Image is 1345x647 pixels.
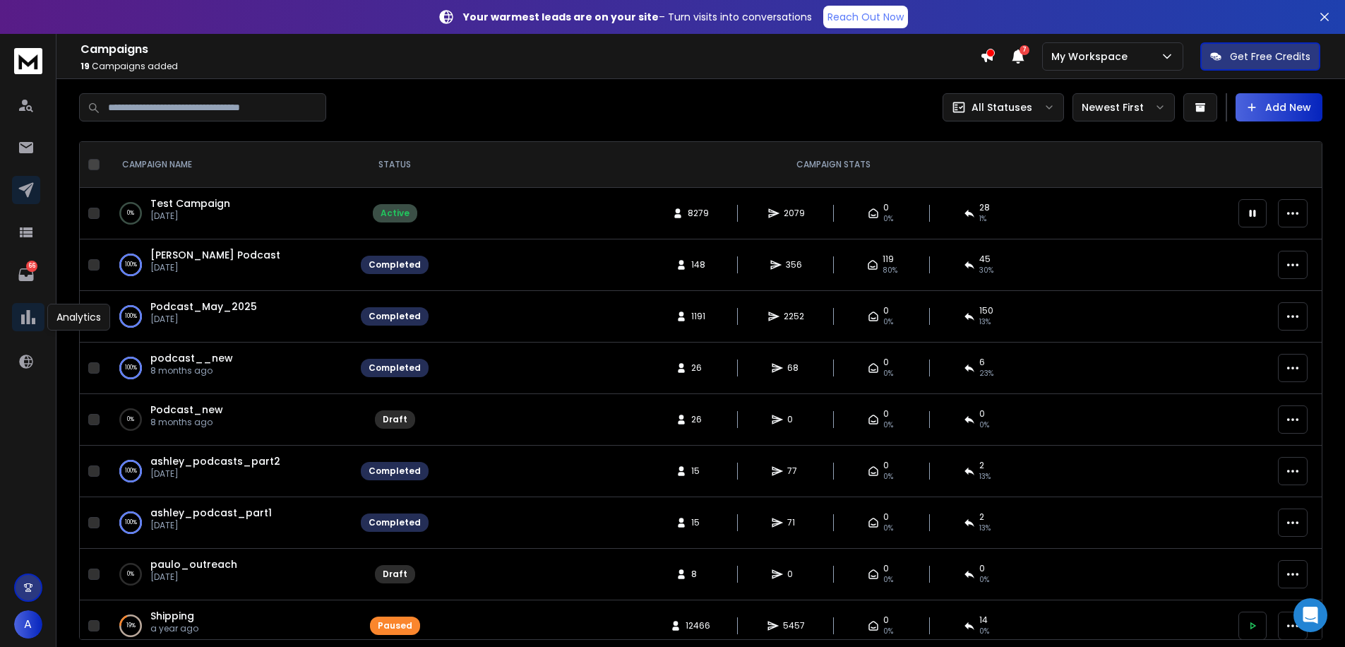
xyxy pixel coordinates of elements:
[150,262,280,273] p: [DATE]
[979,563,985,574] span: 0
[787,465,801,477] span: 77
[1293,598,1327,632] div: Open Intercom Messenger
[979,202,990,213] span: 28
[150,571,237,583] p: [DATE]
[105,446,352,497] td: 100%ashley_podcasts_part2[DATE]
[783,620,805,631] span: 5457
[150,506,272,520] span: ashley_podcast_part1
[150,557,237,571] a: paulo_outreach
[883,523,893,534] span: 0%
[125,309,137,323] p: 100 %
[105,188,352,239] td: 0%Test Campaign[DATE]
[105,239,352,291] td: 100%[PERSON_NAME] Podcast[DATE]
[883,563,889,574] span: 0
[979,368,993,379] span: 23 %
[150,351,233,365] a: podcast__new
[979,213,986,225] span: 1 %
[383,569,407,580] div: Draft
[979,574,989,586] span: 0%
[463,10,659,24] strong: Your warmest leads are on your site
[463,10,812,24] p: – Turn visits into conversations
[150,299,257,314] a: Podcast_May_2025
[979,265,993,276] span: 30 %
[105,142,352,188] th: CAMPAIGN NAME
[784,208,805,219] span: 2079
[383,414,407,425] div: Draft
[883,213,893,225] span: 0%
[979,254,991,265] span: 45
[105,394,352,446] td: 0%Podcast_new8 months ago
[1230,49,1310,64] p: Get Free Credits
[691,465,705,477] span: 15
[26,261,37,272] p: 66
[979,523,991,534] span: 13 %
[787,362,801,374] span: 68
[47,304,110,331] div: Analytics
[883,574,893,586] span: 0%
[105,291,352,343] td: 100%Podcast_May_2025[DATE]
[369,311,421,322] div: Completed
[378,620,412,631] div: Paused
[14,610,42,639] button: A
[150,520,272,531] p: [DATE]
[691,569,705,580] span: 8
[883,471,893,482] span: 0%
[784,311,804,322] span: 2252
[369,465,421,477] div: Completed
[883,265,897,276] span: 80 %
[150,468,280,480] p: [DATE]
[979,420,989,431] span: 0%
[883,305,889,316] span: 0
[686,620,710,631] span: 12466
[972,100,1032,114] p: All Statuses
[979,511,984,523] span: 2
[979,357,985,368] span: 6
[979,408,985,420] span: 0
[883,357,889,368] span: 0
[12,261,40,289] a: 66
[979,471,991,482] span: 13 %
[105,343,352,394] td: 100%podcast__new8 months ago
[150,417,223,428] p: 8 months ago
[150,196,230,210] span: Test Campaign
[786,259,802,271] span: 356
[883,626,893,637] span: 0%
[105,497,352,549] td: 100%ashley_podcast_part1[DATE]
[105,549,352,600] td: 0%paulo_outreach[DATE]
[883,420,893,431] span: 0%
[125,361,137,375] p: 100 %
[1020,45,1029,55] span: 7
[787,569,801,580] span: 0
[979,626,989,637] span: 0 %
[1200,42,1320,71] button: Get Free Credits
[14,48,42,74] img: logo
[691,517,705,528] span: 15
[150,609,194,623] span: Shipping
[352,142,437,188] th: STATUS
[979,305,993,316] span: 150
[150,365,233,376] p: 8 months ago
[80,60,90,72] span: 19
[150,454,280,468] a: ashley_podcasts_part2
[150,403,223,417] a: Podcast_new
[787,414,801,425] span: 0
[437,142,1230,188] th: CAMPAIGN STATS
[150,248,280,262] a: [PERSON_NAME] Podcast
[691,259,705,271] span: 148
[979,615,988,626] span: 14
[688,208,709,219] span: 8279
[827,10,904,24] p: Reach Out Now
[150,210,230,222] p: [DATE]
[883,368,893,379] span: 0%
[883,408,889,420] span: 0
[127,567,134,581] p: 0 %
[691,362,705,374] span: 26
[1236,93,1322,121] button: Add New
[369,362,421,374] div: Completed
[691,414,705,425] span: 26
